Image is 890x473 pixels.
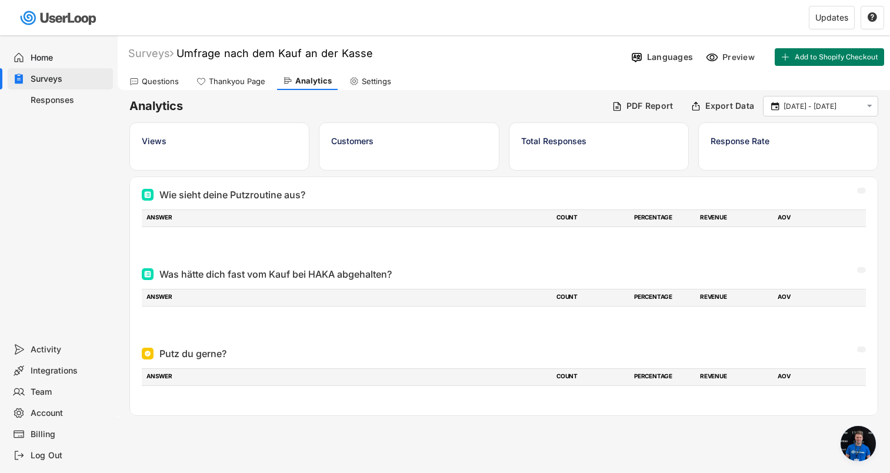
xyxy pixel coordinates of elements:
[146,292,549,303] div: ANSWER
[775,48,884,66] button: Add to Shopify Checkout
[769,101,781,112] button: 
[711,135,866,147] div: Response Rate
[362,76,391,86] div: Settings
[647,52,693,62] div: Languages
[634,292,693,303] div: PERCENTAGE
[142,135,297,147] div: Views
[31,52,108,64] div: Home
[18,6,101,30] img: userloop-logo-01.svg
[146,213,549,224] div: ANSWER
[144,271,151,278] img: Multi Select
[146,372,549,382] div: ANSWER
[631,51,643,64] img: Language%20Icon.svg
[159,188,305,202] div: Wie sieht deine Putzroutine aus?
[864,101,875,111] button: 
[128,46,174,60] div: Surveys
[31,387,108,398] div: Team
[31,450,108,461] div: Log Out
[795,54,878,61] span: Add to Shopify Checkout
[159,267,392,281] div: Was hätte dich fast vom Kauf bei HAKA abgehalten?
[556,372,627,382] div: COUNT
[556,292,627,303] div: COUNT
[31,408,108,419] div: Account
[31,365,108,377] div: Integrations
[31,95,108,106] div: Responses
[31,344,108,355] div: Activity
[159,347,229,361] div: Putz du gerne? ⁠
[700,372,771,382] div: REVENUE
[634,213,693,224] div: PERCENTAGE
[295,76,332,86] div: Analytics
[841,426,876,461] div: Chat öffnen
[778,372,848,382] div: AOV
[867,101,872,111] text: 
[705,101,754,111] div: Export Data
[521,135,676,147] div: Total Responses
[556,213,627,224] div: COUNT
[778,292,848,303] div: AOV
[700,292,771,303] div: REVENUE
[778,213,848,224] div: AOV
[771,101,779,111] text: 
[626,101,674,111] div: PDF Report
[31,429,108,440] div: Billing
[144,350,151,357] img: Single Select
[722,52,758,62] div: Preview
[634,372,693,382] div: PERCENTAGE
[331,135,486,147] div: Customers
[784,101,861,112] input: Select Date Range
[867,12,878,23] button: 
[176,47,373,59] font: Umfrage nach dem Kauf an der Kasse
[815,14,848,22] div: Updates
[209,76,265,86] div: Thankyou Page
[142,76,179,86] div: Questions
[31,74,108,85] div: Surveys
[144,191,151,198] img: Multi Select
[129,98,603,114] h6: Analytics
[868,12,877,22] text: 
[700,213,771,224] div: REVENUE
